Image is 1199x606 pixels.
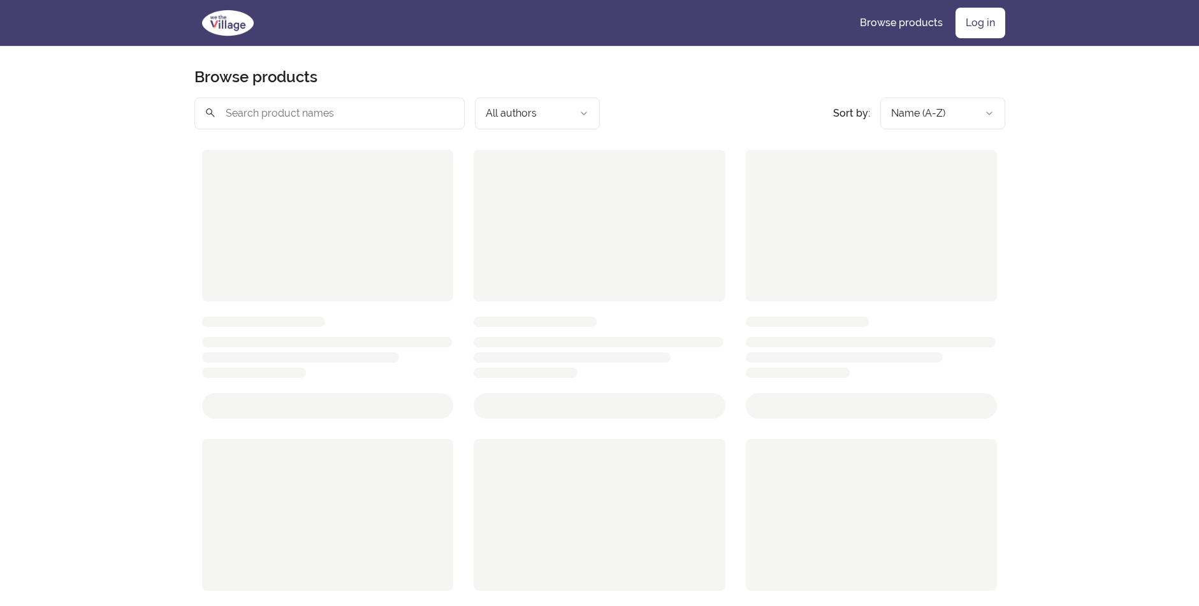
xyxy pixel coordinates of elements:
[205,104,216,122] span: search
[850,8,1005,38] nav: Main
[194,97,465,129] input: Search product names
[880,97,1005,129] button: Product sort options
[194,67,317,87] h2: Browse products
[194,8,261,38] img: We The Village logo
[833,107,870,119] span: Sort by:
[475,97,600,129] button: Filter by author
[956,8,1005,38] a: Log in
[850,8,953,38] a: Browse products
